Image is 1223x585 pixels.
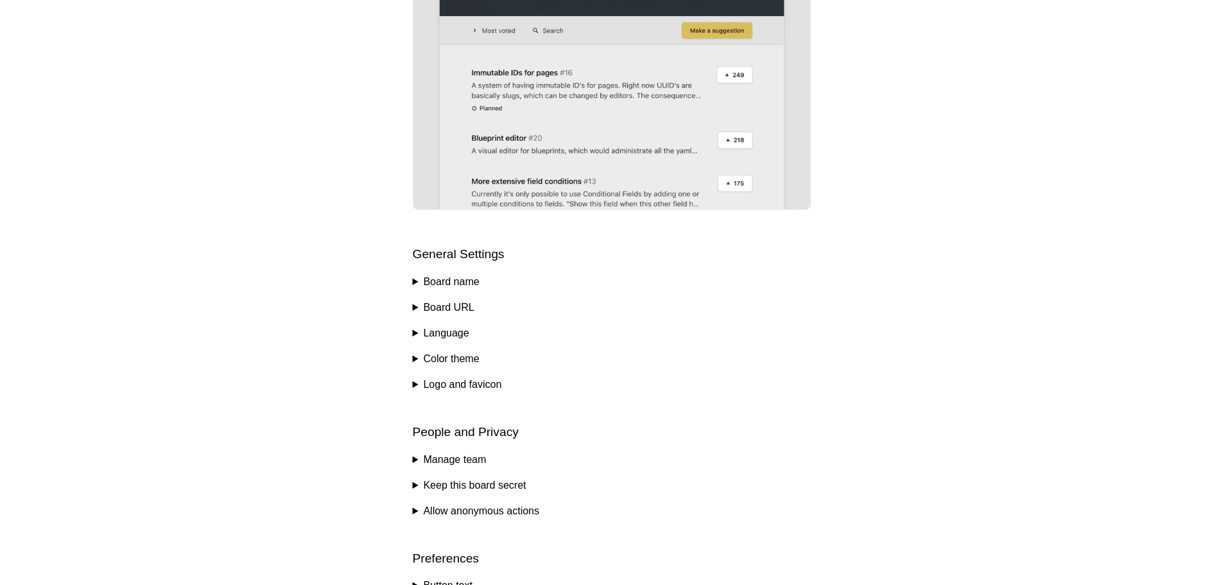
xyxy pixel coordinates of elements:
[413,274,811,290] summary: Board name
[413,377,811,392] summary: Logo and favicon
[413,503,811,519] summary: Allow anonymous actions
[413,423,811,442] h2: People and Privacy
[413,452,811,467] summary: Manage team
[413,245,811,264] h2: General Settings
[413,351,811,367] summary: Color theme
[413,326,811,341] summary: Language
[413,550,811,568] h2: Preferences
[413,300,811,315] summary: Board URL
[413,478,811,493] summary: Keep this board secret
